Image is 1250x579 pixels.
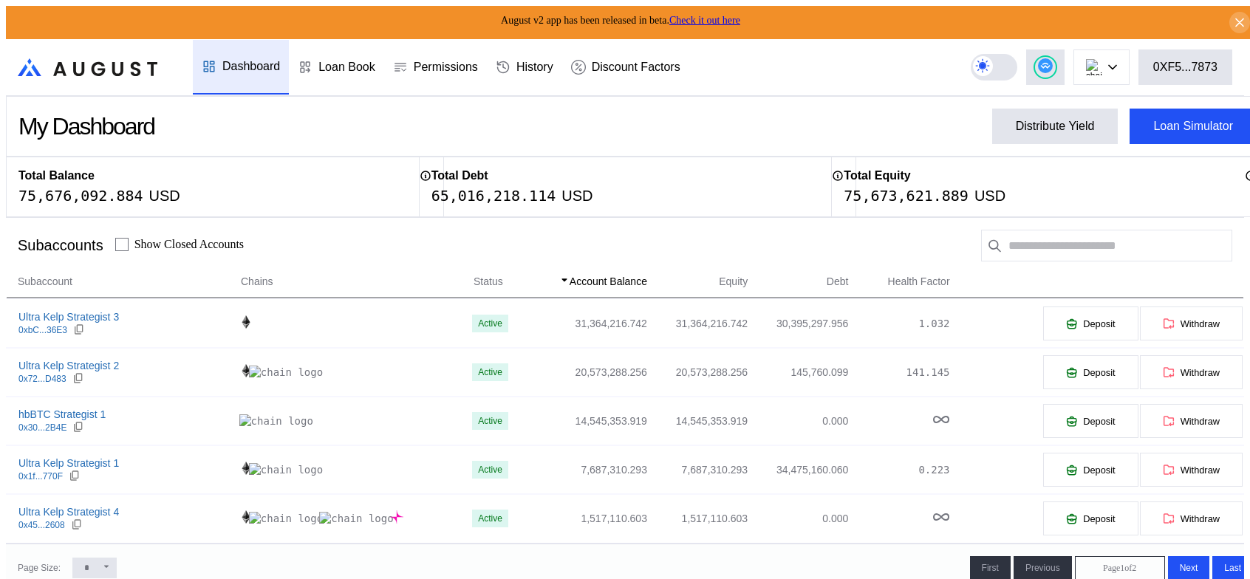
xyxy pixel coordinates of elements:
[1139,306,1243,341] button: Withdraw
[249,463,323,476] img: chain logo
[1083,318,1115,329] span: Deposit
[18,408,106,421] div: hbBTC Strategist 1
[1025,563,1060,573] span: Previous
[18,520,65,530] div: 0x45...2608
[1042,354,1138,390] button: Deposit
[827,274,849,289] span: Debt
[849,299,950,348] td: 1.032
[478,513,502,524] div: Active
[669,15,740,26] a: Check it out here
[18,359,119,372] div: Ultra Kelp Strategist 2
[390,510,403,524] img: chain logo
[134,238,244,251] label: Show Closed Accounts
[1139,403,1243,439] button: Withdraw
[1073,49,1130,85] button: chain logo
[1181,367,1220,378] span: Withdraw
[18,187,143,205] div: 75,676,092.884
[1086,59,1102,75] img: chain logo
[239,315,253,329] img: chain logo
[18,274,72,289] span: Subaccount
[748,494,849,543] td: 0.000
[1042,403,1138,439] button: Deposit
[239,510,253,524] img: chain logo
[1083,367,1115,378] span: Deposit
[1153,61,1217,74] div: 0XF5...7873
[289,40,384,95] a: Loan Book
[974,187,1005,205] div: USD
[501,15,740,26] span: August v2 app has been released in beta.
[525,445,648,494] td: 7,687,310.293
[525,348,648,397] td: 20,573,288.256
[570,274,647,289] span: Account Balance
[241,274,273,289] span: Chains
[478,416,502,426] div: Active
[1181,416,1220,427] span: Withdraw
[1181,465,1220,476] span: Withdraw
[982,563,999,573] span: First
[748,445,849,494] td: 34,475,160.060
[1083,513,1115,524] span: Deposit
[1181,513,1220,524] span: Withdraw
[1139,501,1243,536] button: Withdraw
[478,465,502,475] div: Active
[1181,318,1220,329] span: Withdraw
[249,366,323,379] img: chain logo
[18,422,66,433] div: 0x30...2B4E
[719,274,748,289] span: Equity
[318,61,375,74] div: Loan Book
[431,187,556,205] div: 65,016,218.114
[992,109,1118,144] button: Distribute Yield
[18,310,119,323] div: Ultra Kelp Strategist 3
[592,61,680,74] div: Discount Factors
[1016,120,1095,133] div: Distribute Yield
[1139,452,1243,487] button: Withdraw
[384,40,487,95] a: Permissions
[562,40,689,95] a: Discount Factors
[525,397,648,445] td: 14,545,353.919
[1138,49,1232,85] button: 0XF5...7873
[1139,354,1243,390] button: Withdraw
[18,325,67,335] div: 0xbC...36E3
[319,512,393,525] img: chain logo
[748,397,849,445] td: 0.000
[849,348,950,397] td: 141.145
[648,299,748,348] td: 31,364,216.742
[478,318,502,329] div: Active
[474,274,503,289] span: Status
[648,494,748,543] td: 1,517,110.603
[1180,563,1198,573] span: Next
[222,60,280,73] div: Dashboard
[748,348,849,397] td: 145,760.099
[1042,306,1138,341] button: Deposit
[414,61,478,74] div: Permissions
[516,61,553,74] div: History
[1083,465,1115,476] span: Deposit
[18,505,119,518] div: Ultra Kelp Strategist 4
[1042,501,1138,536] button: Deposit
[18,374,66,384] div: 0x72...D483
[18,456,119,470] div: Ultra Kelp Strategist 1
[249,512,323,525] img: chain logo
[525,299,648,348] td: 31,364,216.742
[1103,563,1136,574] span: Page 1 of 2
[149,187,180,205] div: USD
[648,348,748,397] td: 20,573,288.256
[239,414,313,428] img: chain logo
[239,462,253,475] img: chain logo
[487,40,562,95] a: History
[648,397,748,445] td: 14,545,353.919
[1042,452,1138,487] button: Deposit
[431,169,488,182] h2: Total Debt
[1153,120,1233,133] div: Loan Simulator
[18,113,154,140] div: My Dashboard
[888,274,950,289] span: Health Factor
[18,471,63,482] div: 0x1f...770F
[239,364,253,377] img: chain logo
[844,187,969,205] div: 75,673,621.889
[18,237,103,254] div: Subaccounts
[18,169,95,182] h2: Total Balance
[525,494,648,543] td: 1,517,110.603
[561,187,592,205] div: USD
[1083,416,1115,427] span: Deposit
[844,169,910,182] h2: Total Equity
